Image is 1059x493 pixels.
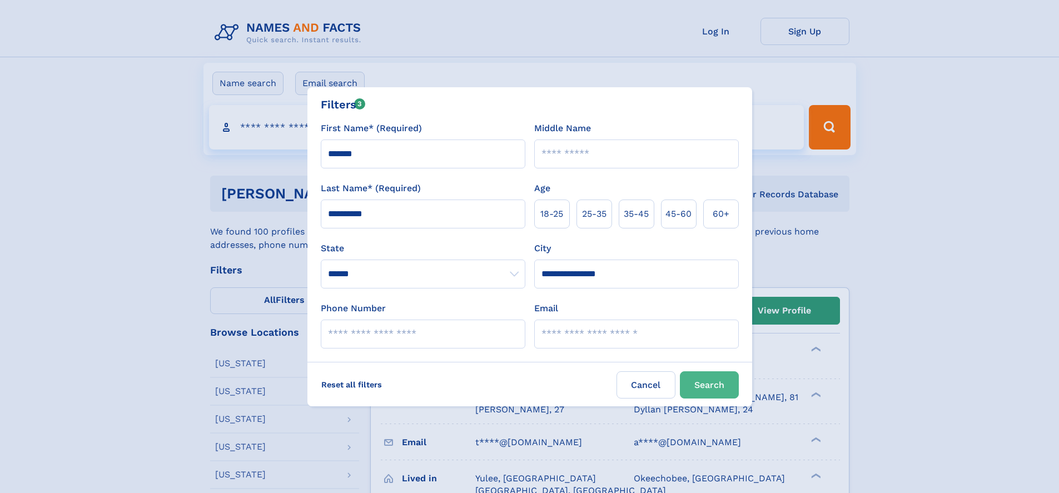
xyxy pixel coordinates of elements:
[321,302,386,315] label: Phone Number
[540,207,563,221] span: 18‑25
[624,207,649,221] span: 35‑45
[314,371,389,398] label: Reset all filters
[680,371,739,399] button: Search
[534,302,558,315] label: Email
[713,207,729,221] span: 60+
[534,242,551,255] label: City
[582,207,606,221] span: 25‑35
[321,96,366,113] div: Filters
[534,122,591,135] label: Middle Name
[321,242,525,255] label: State
[665,207,692,221] span: 45‑60
[616,371,675,399] label: Cancel
[321,122,422,135] label: First Name* (Required)
[321,182,421,195] label: Last Name* (Required)
[534,182,550,195] label: Age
